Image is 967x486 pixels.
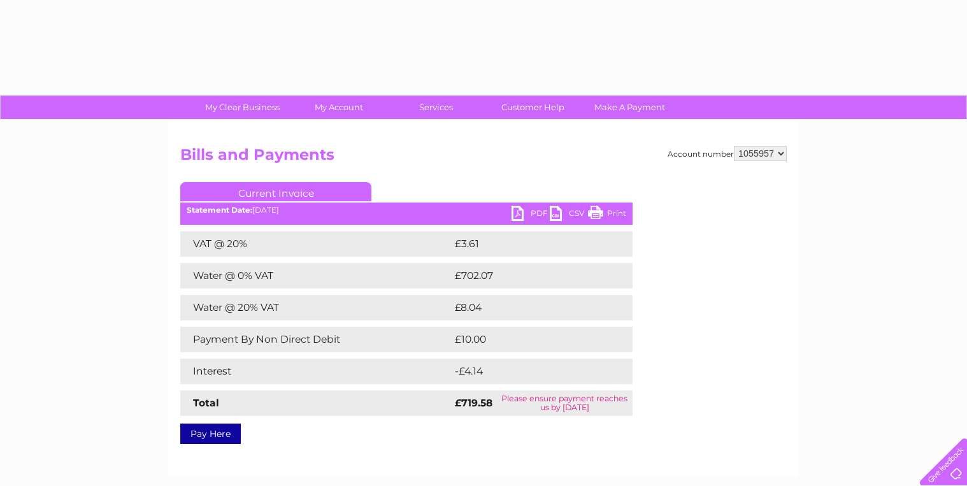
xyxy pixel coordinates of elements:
a: My Account [287,96,392,119]
td: £3.61 [452,231,601,257]
a: Customer Help [480,96,585,119]
td: Water @ 0% VAT [180,263,452,289]
div: Account number [668,146,787,161]
h2: Bills and Payments [180,146,787,170]
a: Pay Here [180,424,241,444]
td: £8.04 [452,295,603,320]
div: [DATE] [180,206,633,215]
a: Current Invoice [180,182,371,201]
a: My Clear Business [190,96,295,119]
td: Payment By Non Direct Debit [180,327,452,352]
a: Print [588,206,626,224]
td: Interest [180,359,452,384]
td: VAT @ 20% [180,231,452,257]
td: £10.00 [452,327,606,352]
td: £702.07 [452,263,610,289]
a: Services [383,96,489,119]
a: Make A Payment [577,96,682,119]
strong: £719.58 [455,397,492,409]
a: CSV [550,206,588,224]
b: Statement Date: [187,205,252,215]
td: Please ensure payment reaches us by [DATE] [497,390,633,416]
td: -£4.14 [452,359,605,384]
a: PDF [512,206,550,224]
strong: Total [193,397,219,409]
td: Water @ 20% VAT [180,295,452,320]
